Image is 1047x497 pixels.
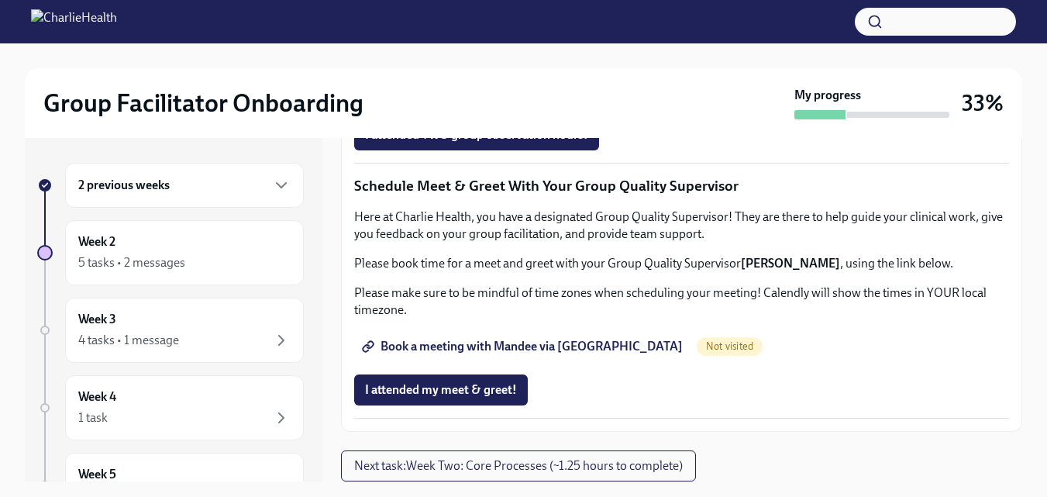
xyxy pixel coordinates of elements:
p: Please make sure to be mindful of time zones when scheduling your meeting! Calendly will show the... [354,285,1009,319]
h6: Week 5 [78,466,116,483]
p: Please book time for a meet and greet with your Group Quality Supervisor , using the link below. [354,255,1009,272]
h6: 2 previous weeks [78,177,170,194]
div: 4 tasks • 1 message [78,332,179,349]
a: Book a meeting with Mandee via [GEOGRAPHIC_DATA] [354,331,694,362]
h6: Week 2 [78,233,115,250]
h2: Group Facilitator Onboarding [43,88,363,119]
a: Week 34 tasks • 1 message [37,298,304,363]
p: Schedule Meet & Greet With Your Group Quality Supervisor [354,176,1009,196]
div: 1 task [78,409,108,426]
h6: Week 4 [78,388,116,406]
a: Week 25 tasks • 2 messages [37,220,304,285]
div: 2 previous weeks [65,163,304,208]
strong: [PERSON_NAME] [741,256,840,271]
p: Here at Charlie Health, you have a designated Group Quality Supervisor! They are there to help gu... [354,209,1009,243]
strong: My progress [794,87,861,104]
h6: Week 3 [78,311,116,328]
span: Book a meeting with Mandee via [GEOGRAPHIC_DATA] [365,339,683,354]
a: Week 41 task [37,375,304,440]
span: Next task : Week Two: Core Processes (~1.25 hours to complete) [354,458,683,474]
button: Next task:Week Two: Core Processes (~1.25 hours to complete) [341,450,696,481]
span: I attended my meet & greet! [365,382,517,398]
h3: 33% [962,89,1004,117]
div: 5 tasks • 2 messages [78,254,185,271]
span: Not visited [697,340,763,352]
button: I attended my meet & greet! [354,374,528,406]
img: CharlieHealth [31,9,117,34]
